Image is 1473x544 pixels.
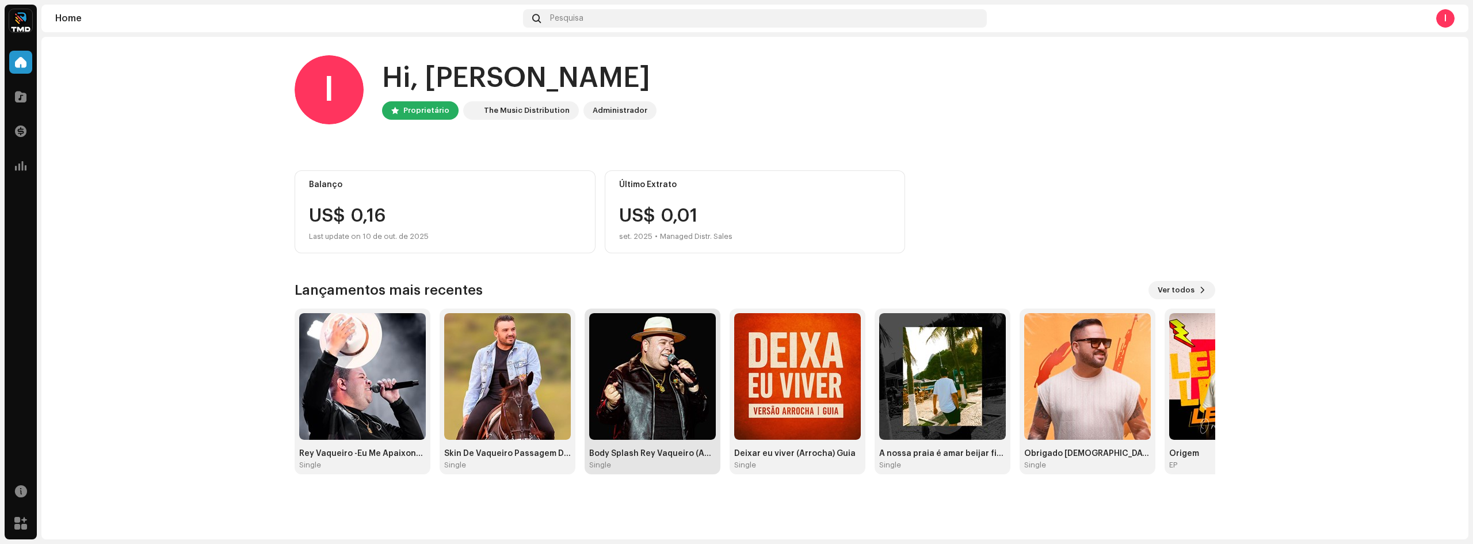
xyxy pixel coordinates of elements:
[589,461,611,470] div: Single
[1024,313,1151,440] img: 8709c60b-ef9a-4de9-a3fd-aba6e03a8ee2
[1169,461,1177,470] div: EP
[9,9,32,32] img: 622bc8f8-b98b-49b5-8c6c-3a84fb01c0a0
[605,170,906,253] re-o-card-value: Último Extrato
[879,461,901,470] div: Single
[879,313,1006,440] img: dee75de8-e72c-44bf-ab61-ffea01752667
[295,55,364,124] div: I
[309,230,581,244] div: Last update on 10 de out. de 2025
[734,313,861,440] img: 2af73861-93f4-4610-b78e-f9b904dd83b8
[299,313,426,440] img: e5dce9ee-1df2-4d38-bae6-09fe71453a1e
[655,230,658,244] div: •
[619,230,652,244] div: set. 2025
[382,60,657,97] div: Hi, [PERSON_NAME]
[1024,461,1046,470] div: Single
[295,281,483,299] h3: Lançamentos mais recentes
[1169,313,1296,440] img: 013d9f1b-f1a0-4246-a109-35687334407c
[1024,449,1151,458] div: Obrigado [DEMOGRAPHIC_DATA]
[734,461,756,470] div: Single
[589,313,716,440] img: 39f1f7ed-b090-48fc-b289-d64564bc7dce
[593,104,647,117] div: Administrador
[1148,281,1215,299] button: Ver todos
[465,104,479,117] img: 622bc8f8-b98b-49b5-8c6c-3a84fb01c0a0
[660,230,732,244] div: Managed Distr. Sales
[484,104,570,117] div: The Music Distribution
[403,104,449,117] div: Proprietário
[619,180,891,189] div: Último Extrato
[550,14,583,23] span: Pesquisa
[444,449,571,458] div: Skin De Vaqueiro Passagem De Som
[1169,449,1296,458] div: Origem
[589,449,716,458] div: Body Splash Rey Vaqueiro (Ao Vivo)
[295,170,596,253] re-o-card-value: Balanço
[299,449,426,458] div: Rey Vaqueiro -Eu Me Apaixonei (Ao Vivo)
[55,14,518,23] div: Home
[299,461,321,470] div: Single
[879,449,1006,458] div: A nossa praia é amar beijar ficar de boa [Status]
[1158,279,1195,302] span: Ver todos
[444,461,466,470] div: Single
[734,449,861,458] div: Deixar eu viver (Arrocha) Guia
[1436,9,1455,28] div: I
[309,180,581,189] div: Balanço
[444,313,571,440] img: db28c717-cd4f-4ea3-af4b-11b34b0c19ff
